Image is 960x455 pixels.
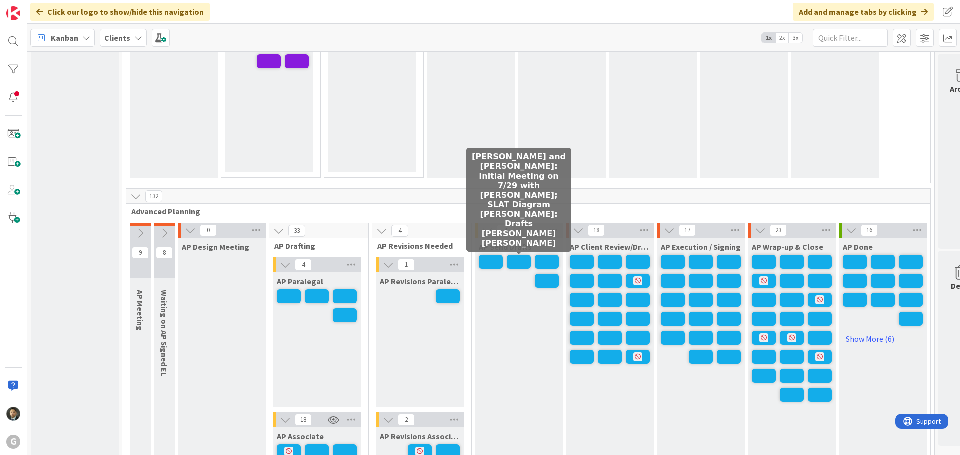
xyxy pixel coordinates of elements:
[843,242,873,252] span: AP Done
[762,33,775,43] span: 1x
[380,276,460,286] span: AP Revisions Paralegal
[104,33,130,43] b: Clients
[135,290,145,331] span: AP Meeting
[200,224,217,236] span: 0
[182,242,249,252] span: AP Design Meeting
[793,3,934,21] div: Add and manage tabs by clicking
[398,414,415,426] span: 2
[789,33,802,43] span: 3x
[51,32,78,44] span: Kanban
[398,259,415,271] span: 1
[277,431,324,441] span: AP Associate
[274,241,356,251] span: AP Drafting
[861,224,878,236] span: 16
[588,224,605,236] span: 18
[380,431,460,441] span: AP Revisions Associate
[813,29,888,47] input: Quick Filter...
[159,290,169,376] span: Waiting on AP Signed EL
[21,1,45,13] span: Support
[295,259,312,271] span: 4
[770,224,787,236] span: 23
[295,414,312,426] span: 18
[661,242,741,252] span: AP Execution / Signing
[156,247,173,259] span: 8
[131,206,918,216] span: Advanced Planning
[145,190,162,202] span: 132
[30,3,210,21] div: Click our logo to show/hide this navigation
[470,152,567,248] h5: [PERSON_NAME] and [PERSON_NAME]: Initial Meeting on 7/29 with [PERSON_NAME]; SLAT Diagram [PERSON...
[679,224,696,236] span: 17
[6,435,20,449] div: G
[6,407,20,421] img: CG
[391,225,408,237] span: 4
[377,241,459,251] span: AP Revisions Needed
[843,331,923,347] a: Show More (6)
[752,242,823,252] span: AP Wrap-up & Close
[775,33,789,43] span: 2x
[6,6,20,20] img: Visit kanbanzone.com
[132,247,149,259] span: 9
[288,225,305,237] span: 33
[277,276,323,286] span: AP Paralegal
[570,242,650,252] span: AP Client Review/Draft Review Meeting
